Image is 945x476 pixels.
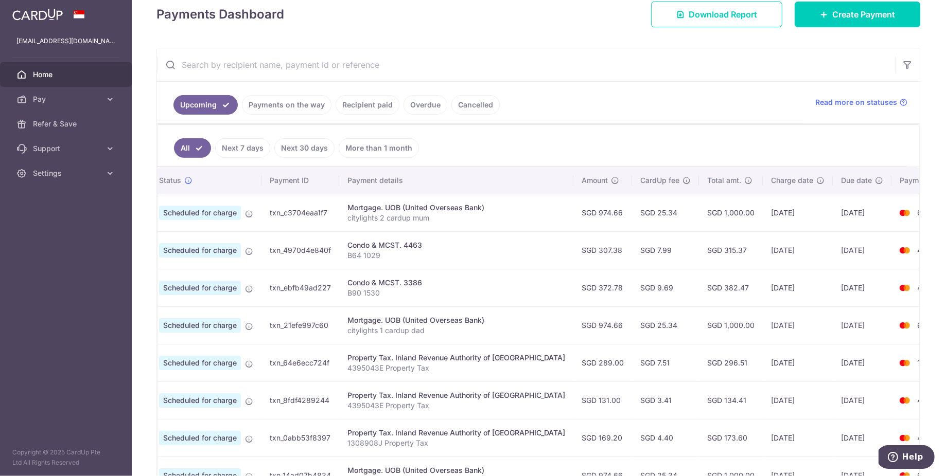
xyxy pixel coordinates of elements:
[833,231,891,269] td: [DATE]
[815,97,907,107] a: Read more on statuses
[347,363,565,373] p: 4395043E Property Tax
[833,344,891,381] td: [DATE]
[347,428,565,438] div: Property Tax. Inland Revenue Authority of [GEOGRAPHIC_DATA]
[895,357,915,369] img: Bank Card
[173,95,238,115] a: Upcoming
[699,194,763,231] td: SGD 1,000.00
[632,344,699,381] td: SGD 7.51
[833,419,891,456] td: [DATE]
[833,306,891,344] td: [DATE]
[159,243,241,258] span: Scheduled for charge
[33,94,101,104] span: Pay
[261,167,339,194] th: Payment ID
[33,168,101,178] span: Settings
[832,8,895,21] span: Create Payment
[261,269,339,306] td: txn_ebfb49ad227
[261,231,339,269] td: txn_4970d4e840f
[159,206,241,220] span: Scheduled for charge
[16,36,115,46] p: [EMAIL_ADDRESS][DOMAIN_NAME]
[174,138,211,158] a: All
[347,390,565,400] div: Property Tax. Inland Revenue Authority of [GEOGRAPHIC_DATA]
[404,95,447,115] a: Overdue
[261,306,339,344] td: txn_21efe997c60
[632,194,699,231] td: SGD 25.34
[339,167,573,194] th: Payment details
[261,381,339,419] td: txn_8fdf4289244
[841,175,872,186] span: Due date
[33,119,101,129] span: Refer & Save
[632,419,699,456] td: SGD 4.40
[159,393,241,408] span: Scheduled for charge
[242,95,331,115] a: Payments on the way
[833,194,891,231] td: [DATE]
[895,244,915,257] img: Bank Card
[261,419,339,456] td: txn_0abb53f8397
[632,231,699,269] td: SGD 7.99
[12,8,63,21] img: CardUp
[699,269,763,306] td: SGD 382.47
[763,269,833,306] td: [DATE]
[795,2,920,27] a: Create Payment
[33,143,101,154] span: Support
[347,240,565,250] div: Condo & MCST. 4463
[917,358,934,367] span: 1788
[159,318,241,333] span: Scheduled for charge
[159,356,241,370] span: Scheduled for charge
[573,269,632,306] td: SGD 372.78
[699,231,763,269] td: SGD 315.37
[347,213,565,223] p: citylights 2 cardup mum
[33,69,101,80] span: Home
[763,419,833,456] td: [DATE]
[347,203,565,213] div: Mortgage. UOB (United Overseas Bank)
[895,282,915,294] img: Bank Card
[833,381,891,419] td: [DATE]
[815,97,897,107] span: Read more on statuses
[215,138,270,158] a: Next 7 days
[261,344,339,381] td: txn_64e6ecc724f
[347,353,565,363] div: Property Tax. Inland Revenue Authority of [GEOGRAPHIC_DATA]
[451,95,500,115] a: Cancelled
[573,194,632,231] td: SGD 974.66
[347,325,565,336] p: citylights 1 cardup dad
[347,288,565,298] p: B90 1530
[632,269,699,306] td: SGD 9.69
[573,381,632,419] td: SGD 131.00
[640,175,679,186] span: CardUp fee
[895,207,915,219] img: Bank Card
[879,445,935,471] iframe: Opens a widget where you can find more information
[917,433,935,442] span: 4790
[573,231,632,269] td: SGD 307.38
[632,381,699,419] td: SGD 3.41
[763,194,833,231] td: [DATE]
[917,396,935,405] span: 4790
[157,48,895,81] input: Search by recipient name, payment id or reference
[274,138,335,158] a: Next 30 days
[917,283,935,292] span: 4790
[699,306,763,344] td: SGD 1,000.00
[917,321,935,329] span: 6583
[573,419,632,456] td: SGD 169.20
[347,400,565,411] p: 4395043E Property Tax
[159,281,241,295] span: Scheduled for charge
[159,431,241,445] span: Scheduled for charge
[336,95,399,115] a: Recipient paid
[347,315,565,325] div: Mortgage. UOB (United Overseas Bank)
[347,250,565,261] p: B64 1029
[771,175,813,186] span: Charge date
[895,319,915,332] img: Bank Card
[156,5,284,24] h4: Payments Dashboard
[573,306,632,344] td: SGD 974.66
[582,175,608,186] span: Amount
[833,269,891,306] td: [DATE]
[763,306,833,344] td: [DATE]
[159,175,181,186] span: Status
[347,438,565,448] p: 1308908J Property Tax
[261,194,339,231] td: txn_c3704eaa1f7
[707,175,741,186] span: Total amt.
[347,278,565,288] div: Condo & MCST. 3386
[763,344,833,381] td: [DATE]
[339,138,419,158] a: More than 1 month
[917,246,935,254] span: 4790
[763,231,833,269] td: [DATE]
